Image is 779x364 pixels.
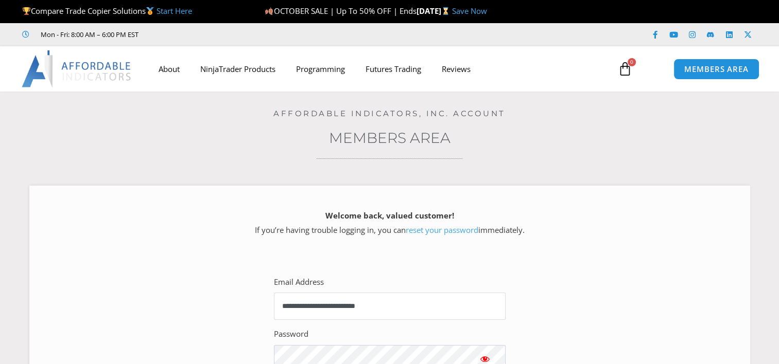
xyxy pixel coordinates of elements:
img: 🏆 [23,7,30,15]
nav: Menu [148,57,608,81]
a: Save Now [452,6,487,16]
a: Members Area [329,129,451,147]
a: Affordable Indicators, Inc. Account [273,108,506,118]
label: Email Address [274,275,324,289]
a: About [148,57,190,81]
a: reset your password [406,225,478,235]
a: MEMBERS AREA [673,59,759,80]
iframe: Customer reviews powered by Trustpilot [153,29,307,40]
a: 0 [602,54,648,84]
a: NinjaTrader Products [190,57,286,81]
span: Mon - Fri: 8:00 AM – 6:00 PM EST [38,28,139,41]
p: If you’re having trouble logging in, you can immediately. [47,209,732,238]
a: Start Here [157,6,192,16]
img: ⌛ [442,7,449,15]
a: Reviews [431,57,481,81]
img: LogoAI | Affordable Indicators – NinjaTrader [22,50,132,87]
a: Programming [286,57,355,81]
strong: [DATE] [417,6,452,16]
label: Password [274,327,308,341]
strong: Welcome back, valued customer! [325,210,454,221]
img: 🍂 [265,7,273,15]
span: 0 [628,58,636,66]
a: Futures Trading [355,57,431,81]
img: 🥇 [146,7,154,15]
span: MEMBERS AREA [684,65,749,73]
span: OCTOBER SALE | Up To 50% OFF | Ends [265,6,416,16]
span: Compare Trade Copier Solutions [22,6,192,16]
